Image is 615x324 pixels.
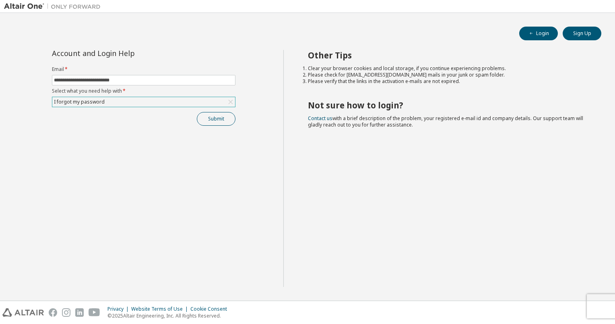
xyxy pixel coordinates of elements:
h2: Other Tips [308,50,587,60]
li: Please verify that the links in the activation e-mails are not expired. [308,78,587,85]
li: Please check for [EMAIL_ADDRESS][DOMAIN_NAME] mails in your junk or spam folder. [308,72,587,78]
button: Login [519,27,558,40]
p: © 2025 Altair Engineering, Inc. All Rights Reserved. [107,312,232,319]
div: Cookie Consent [190,306,232,312]
div: Website Terms of Use [131,306,190,312]
div: Account and Login Help [52,50,199,56]
label: Select what you need help with [52,88,235,94]
button: Submit [197,112,235,126]
img: youtube.svg [89,308,100,317]
a: Contact us [308,115,332,122]
img: Altair One [4,2,105,10]
img: facebook.svg [49,308,57,317]
button: Sign Up [563,27,601,40]
div: Privacy [107,306,131,312]
img: altair_logo.svg [2,308,44,317]
li: Clear your browser cookies and local storage, if you continue experiencing problems. [308,65,587,72]
h2: Not sure how to login? [308,100,587,110]
label: Email [52,66,235,73]
img: instagram.svg [62,308,70,317]
span: with a brief description of the problem, your registered e-mail id and company details. Our suppo... [308,115,583,128]
div: I forgot my password [53,98,106,106]
img: linkedin.svg [75,308,84,317]
div: I forgot my password [52,97,235,107]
